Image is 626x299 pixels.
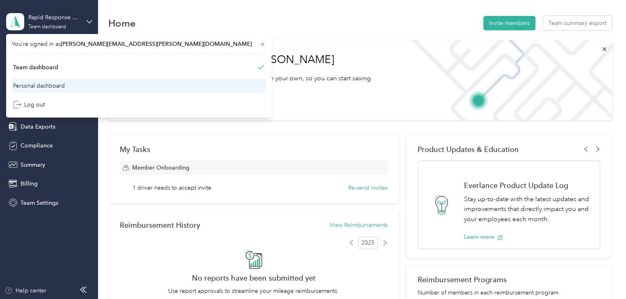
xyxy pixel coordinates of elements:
button: Invite members [483,16,535,30]
h2: Reimbursement History [120,221,200,229]
span: Member Onboarding [132,163,190,172]
p: Use report approvals to streamline your mileage reimbursements. [120,287,388,295]
span: You’re signed in as [12,40,266,48]
span: Billing [21,179,38,188]
span: 2025 [358,237,378,249]
div: My Tasks [120,145,388,154]
button: Help center [5,286,46,295]
button: View Reimbursements [330,221,388,229]
iframe: Everlance-gr Chat Button Frame [580,253,626,299]
span: Product Updates & Education [418,145,519,154]
div: Team dashboard [13,63,58,72]
button: Team summary export [543,16,612,30]
div: Personal dashboard [13,82,65,90]
button: Re-send invites [348,183,388,192]
h2: Reimbursement Programs [418,275,600,284]
div: Rapid Response Safety Services [28,13,80,22]
span: Summary [21,161,45,169]
div: Team dashboard [28,25,66,29]
p: Stay up-to-date with the latest updates and improvements that directly impact you and your employ... [464,194,591,224]
button: Learn more [464,233,503,241]
h2: No reports have been submitted yet [120,274,388,282]
span: Compliance [21,141,53,150]
span: Team Settings [21,199,58,207]
img: Welcome to everlance [403,40,612,120]
span: [PERSON_NAME][EMAIL_ADDRESS][PERSON_NAME][DOMAIN_NAME] [61,41,252,48]
h1: Home [108,19,136,27]
h1: Everlance Product Update Log [464,181,591,190]
span: Data Exports [21,122,55,131]
div: Log out [13,100,45,109]
span: 1 driver needs to accept invite [133,183,211,192]
p: Number of members in each reimbursement program. [418,288,600,297]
